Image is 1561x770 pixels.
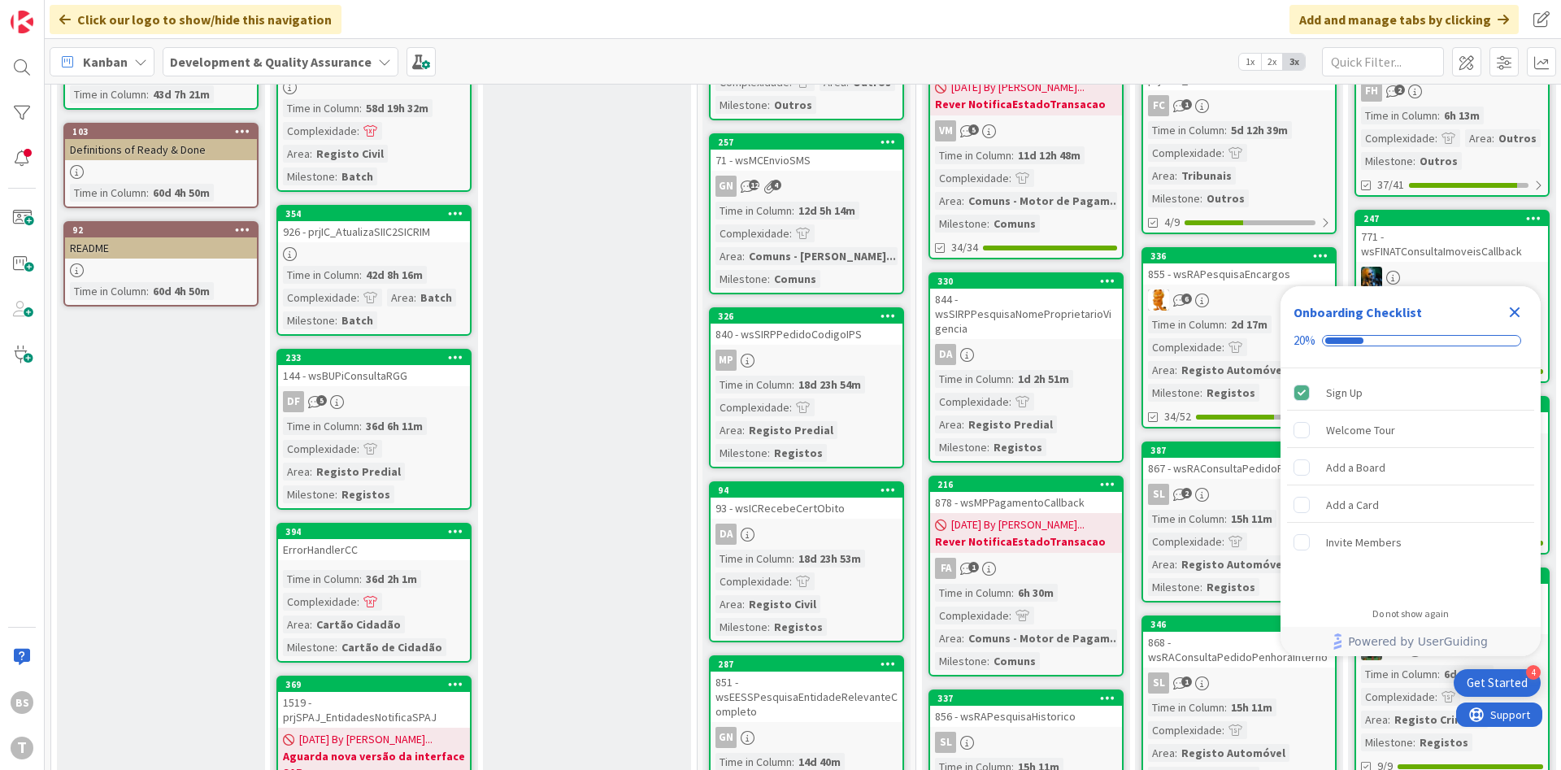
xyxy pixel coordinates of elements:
div: Area [1148,555,1175,573]
span: [DATE] By [PERSON_NAME]... [951,516,1085,533]
div: Sign Up [1326,383,1363,402]
div: 387867 - wsRAConsultaPedidoPenhora [1143,443,1335,479]
div: Registo Predial [745,421,837,439]
span: 12 [749,180,759,190]
div: Time in Column [715,376,792,394]
div: Complexidade [715,398,789,416]
span: : [146,282,149,300]
div: 771 - wsFINATConsultaImoveisCallback [1356,226,1548,262]
div: 855 - wsRAPesquisaEncargos [1143,263,1335,285]
div: Complexidade [283,122,357,140]
span: : [310,145,312,163]
div: Time in Column [1148,121,1224,139]
div: 330844 - wsSIRPPesquisaNomeProprietarioVigencia [930,274,1122,339]
div: 257 [711,135,902,150]
div: 6h 13m [1440,107,1484,124]
div: Time in Column [715,550,792,568]
div: Milestone [1148,384,1200,402]
div: 926 - prjIC_AtualizaSIIC2SICRIM [278,221,470,242]
span: : [792,550,794,568]
div: 103 [65,124,257,139]
div: 840 - wsSIRPPedidoCodigoIPS [711,324,902,345]
span: Support [34,2,74,22]
div: FA [930,558,1122,579]
div: Time in Column [715,202,792,220]
div: 354 [285,208,470,220]
div: Batch [337,311,377,329]
span: 4 [771,180,781,190]
div: Complexidade [935,169,1009,187]
span: : [962,415,964,433]
div: Cartão Cidadão [312,616,405,633]
div: Complexidade [283,593,357,611]
div: Milestone [715,444,767,462]
div: Complexidade [1148,144,1222,162]
div: 336 [1143,249,1335,263]
div: Registo Predial [964,415,1057,433]
div: Milestone [283,167,335,185]
span: : [767,270,770,288]
span: 5 [316,395,327,406]
div: Complexidade [283,289,357,307]
div: 94 [718,485,902,496]
div: ErrorHandlerCC [278,539,470,560]
div: Time in Column [1361,107,1437,124]
div: Time in Column [1148,510,1224,528]
div: 233144 - wsBUPiConsultaRGG [278,350,470,386]
div: Milestone [1148,189,1200,207]
div: Milestone [283,311,335,329]
span: : [359,99,362,117]
div: Checklist Container [1281,286,1541,656]
div: Complexidade [935,607,1009,624]
a: 247771 - wsFINATConsultaImoveisCallbackJCTime in Column:2d 7h 26mComplexidade:Area:OutrosMileston... [1354,210,1550,383]
div: Milestone [935,438,987,456]
span: : [1437,107,1440,124]
span: : [146,85,149,103]
span: : [335,311,337,329]
div: Area [715,247,742,265]
div: 93 - wsICRecebeCertObito [711,498,902,519]
div: 394 [278,524,470,539]
div: 387 [1150,445,1335,456]
div: MP [711,350,902,371]
div: SL [1148,484,1169,505]
div: Comuns [770,270,820,288]
div: Area [1148,167,1175,185]
div: 92README [65,223,257,259]
div: DA [935,344,956,365]
span: : [1009,607,1011,624]
div: 9493 - wsICRecebeCertObito [711,483,902,519]
span: : [767,618,770,636]
div: Area [387,289,414,307]
div: Definitions of Ready & Done [65,139,257,160]
div: Invite Members [1326,533,1402,552]
div: 387 [1143,443,1335,458]
span: : [1224,510,1227,528]
div: Checklist items [1281,368,1541,597]
div: 36d 2h 1m [362,570,421,588]
span: : [987,215,989,233]
div: SL [1143,484,1335,505]
span: : [1224,121,1227,139]
span: 6 [1181,294,1192,304]
span: : [335,167,337,185]
div: Area [715,421,742,439]
div: 15h 11m [1227,510,1276,528]
span: : [357,289,359,307]
a: 336855 - wsRAPesquisaEncargosRLTime in Column:2d 17mComplexidade:Area:Registo AutomóvelMilestone:... [1141,247,1337,429]
div: Time in Column [935,370,1011,388]
span: : [742,421,745,439]
div: Registos [1202,384,1259,402]
div: 12d 5h 14m [794,202,859,220]
div: 144 - wsBUPiConsultaRGG [278,365,470,386]
div: GN [711,176,902,197]
span: : [357,593,359,611]
span: 1 [968,562,979,572]
span: : [1011,584,1014,602]
div: Registos [770,618,827,636]
div: 20% [1294,333,1315,348]
img: RL [1148,289,1169,311]
div: Outros [770,96,816,114]
div: FC [1143,95,1335,116]
div: Footer [1281,627,1541,656]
